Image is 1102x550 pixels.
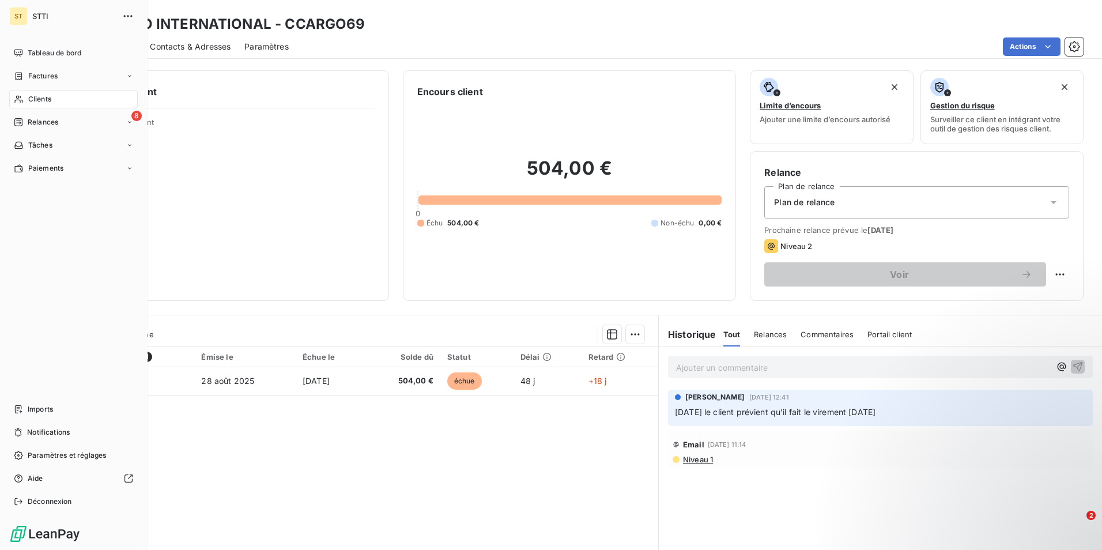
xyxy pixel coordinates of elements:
span: Tableau de bord [28,48,81,58]
span: Imports [28,404,53,415]
span: Échu [427,218,443,228]
span: [DATE] 11:14 [708,441,746,448]
span: Factures [28,71,58,81]
span: Prochaine relance prévue le [764,225,1069,235]
span: Email [683,440,704,449]
span: [DATE] le client prévient qu'il fait le virement [DATE] [675,407,875,417]
span: Ajouter une limite d’encours autorisé [760,115,890,124]
span: Contacts & Adresses [150,41,231,52]
h3: CARGO INTERNATIONAL - CCARGO69 [101,14,365,35]
span: Relances [754,330,787,339]
span: +18 j [588,376,607,386]
iframe: Intercom notifications message [871,438,1102,519]
span: 28 août 2025 [201,376,254,386]
button: Limite d’encoursAjouter une limite d’encours autorisé [750,70,913,144]
span: Portail client [867,330,912,339]
span: Notifications [27,427,70,438]
div: Retard [588,352,651,361]
span: Surveiller ce client en intégrant votre outil de gestion des risques client. [930,115,1074,133]
span: 0,00 € [699,218,722,228]
button: Voir [764,262,1046,287]
span: Propriétés Client [93,118,375,134]
span: 48 j [520,376,535,386]
span: Déconnexion [28,496,72,507]
div: Échue le [303,352,359,361]
a: Aide [9,469,138,488]
h6: Encours client [417,85,483,99]
h6: Informations client [70,85,375,99]
span: 504,00 € [447,218,479,228]
span: 2 [1086,511,1096,520]
div: Émise le [201,352,289,361]
span: Clients [28,94,51,104]
span: échue [447,372,482,390]
button: Gestion du risqueSurveiller ce client en intégrant votre outil de gestion des risques client. [920,70,1084,144]
h6: Relance [764,165,1069,179]
h6: Historique [659,327,716,341]
span: Non-échu [661,218,694,228]
span: Voir [778,270,1021,279]
div: ST [9,7,28,25]
span: Tout [723,330,741,339]
span: Paramètres et réglages [28,450,106,461]
span: Relances [28,117,58,127]
span: 504,00 € [373,375,433,387]
div: Statut [447,352,507,361]
span: Aide [28,473,43,484]
span: Limite d’encours [760,101,821,110]
span: Niveau 1 [682,455,713,464]
span: Commentaires [801,330,854,339]
span: 0 [416,209,420,218]
span: [PERSON_NAME] [685,392,745,402]
button: Actions [1003,37,1061,56]
span: Paiements [28,163,63,174]
span: STTI [32,12,115,21]
span: [DATE] [867,225,893,235]
h2: 504,00 € [417,157,722,191]
span: [DATE] 12:41 [749,394,789,401]
span: [DATE] [303,376,330,386]
span: Paramètres [244,41,289,52]
div: Solde dû [373,352,433,361]
span: Gestion du risque [930,101,995,110]
span: Tâches [28,140,52,150]
span: Niveau 2 [780,242,812,251]
img: Logo LeanPay [9,525,81,543]
span: 8 [131,111,142,121]
iframe: Intercom live chat [1063,511,1090,538]
div: Délai [520,352,575,361]
span: Plan de relance [774,197,835,208]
